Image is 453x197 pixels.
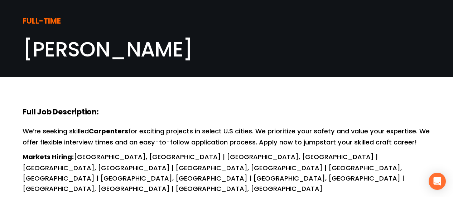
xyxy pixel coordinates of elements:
[23,152,430,194] p: [GEOGRAPHIC_DATA], [GEOGRAPHIC_DATA] | [GEOGRAPHIC_DATA], [GEOGRAPHIC_DATA] | [GEOGRAPHIC_DATA], ...
[23,15,61,28] strong: FULL-TIME
[23,152,74,163] strong: Markets Hiring:
[23,35,193,64] span: [PERSON_NAME]
[89,126,128,137] strong: Carpenters
[23,106,99,119] strong: Full Job Description:
[23,126,430,148] p: We’re seeking skilled for exciting projects in select U.S cities. We prioritize your safety and v...
[429,173,446,190] div: Open Intercom Messenger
